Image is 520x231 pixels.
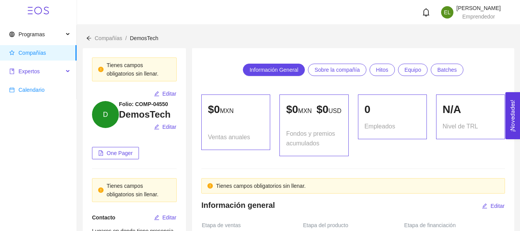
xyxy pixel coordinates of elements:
span: Calendario [18,87,45,93]
span: Editar [490,202,505,210]
p: $ 0 $ 0 [286,101,342,118]
div: 0 [365,101,420,118]
p: $ 0 [208,101,264,118]
a: Sobre la compañía [308,64,366,76]
span: / [125,35,127,41]
span: [PERSON_NAME] [456,5,501,11]
a: Información General [243,64,305,76]
div: N/A [443,101,498,118]
span: global [9,32,15,37]
span: Emprendedor [462,13,495,20]
span: DemosTech [130,35,158,41]
span: MXN [298,108,312,114]
button: file-pdfOne Pager [92,147,139,159]
span: arrow-left [86,35,92,41]
button: editEditar [482,200,505,212]
span: D [103,101,108,128]
span: edit [154,124,159,130]
span: Programas [18,31,45,37]
span: book [9,69,15,74]
span: exclamation-circle [98,67,104,72]
span: Sobre la compañía [314,64,360,76]
button: editEditar [154,121,177,133]
span: bell [422,8,430,17]
span: Editar [162,123,177,131]
span: file-pdf [98,150,104,157]
span: Compañías [18,50,46,56]
span: EL [444,6,450,19]
span: Batches [437,64,457,76]
span: Fondos y premios acumulados [286,129,342,148]
span: exclamation-circle [207,183,213,189]
span: star [9,50,15,56]
span: Hitos [376,64,388,76]
h4: Información general [201,200,275,211]
a: Equipo [398,64,428,76]
span: exclamation-circle [98,187,104,193]
span: MXN [220,108,234,114]
span: Expertos [18,68,40,74]
div: Tienes campos obligatorios sin llenar. [107,61,171,78]
span: One Pager [107,149,133,157]
span: Ventas anuales [208,132,250,142]
a: Hitos [370,64,395,76]
span: Compañías [95,35,122,41]
div: Tienes campos obligatorios sin llenar. [216,182,499,190]
button: editEditar [154,211,177,224]
span: Etapa del producto [303,221,352,229]
span: edit [482,203,487,209]
span: calendar [9,87,15,93]
span: Editar [162,89,177,98]
a: Batches [431,64,463,76]
span: Nivel de TRL [443,121,478,131]
strong: Folio: COMP-04550 [119,101,168,107]
span: Información General [249,64,298,76]
span: USD [328,108,341,114]
span: Contacto [92,214,115,221]
span: edit [154,91,159,97]
span: Etapa de ventas [202,221,244,229]
span: Etapa de financiación [404,221,460,229]
span: Equipo [405,64,421,76]
span: Empleados [365,121,395,131]
span: Editar [162,213,177,222]
h3: DemosTech [119,108,177,121]
button: editEditar [154,88,177,100]
div: Tienes campos obligatorios sin llenar. [107,182,171,199]
span: edit [154,215,159,221]
button: Open Feedback Widget [505,92,520,139]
